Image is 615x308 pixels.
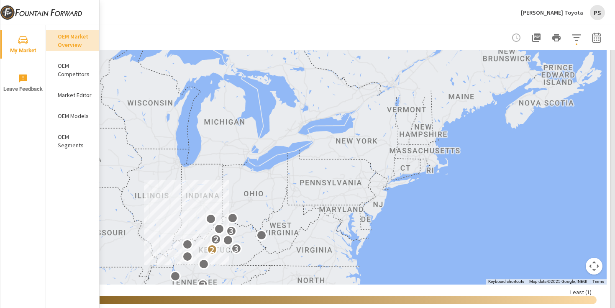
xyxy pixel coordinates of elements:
p: [PERSON_NAME] Toyota [521,9,583,16]
p: OEM Competitors [58,62,92,78]
button: Keyboard shortcuts [488,279,524,285]
p: 2 [210,244,214,254]
p: OEM Segments [58,133,92,149]
p: OEM Models [58,112,92,120]
span: My Market [3,35,43,56]
span: Map data ©2025 Google, INEGI [529,279,587,284]
span: Leave Feedback [3,74,43,94]
button: Print Report [548,29,565,46]
p: OEM Market Overview [58,32,92,49]
button: Select Date Range [588,29,605,46]
button: Map camera controls [586,258,602,275]
button: "Export Report to PDF" [528,29,545,46]
div: OEM Models [46,110,99,122]
div: Market Editor [46,89,99,101]
p: 3 [234,244,238,254]
div: OEM Market Overview [46,30,99,51]
p: 2 [214,234,218,244]
div: OEM Competitors [46,59,99,80]
a: Terms (opens in new tab) [592,279,604,284]
p: 3 [229,226,233,236]
p: Least ( 1 ) [570,288,592,296]
div: OEM Segments [46,131,99,151]
p: 2 [201,279,205,289]
p: Market Editor [58,91,92,99]
div: nav menu [0,25,46,102]
div: PS [590,5,605,20]
button: Apply Filters [568,29,585,46]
